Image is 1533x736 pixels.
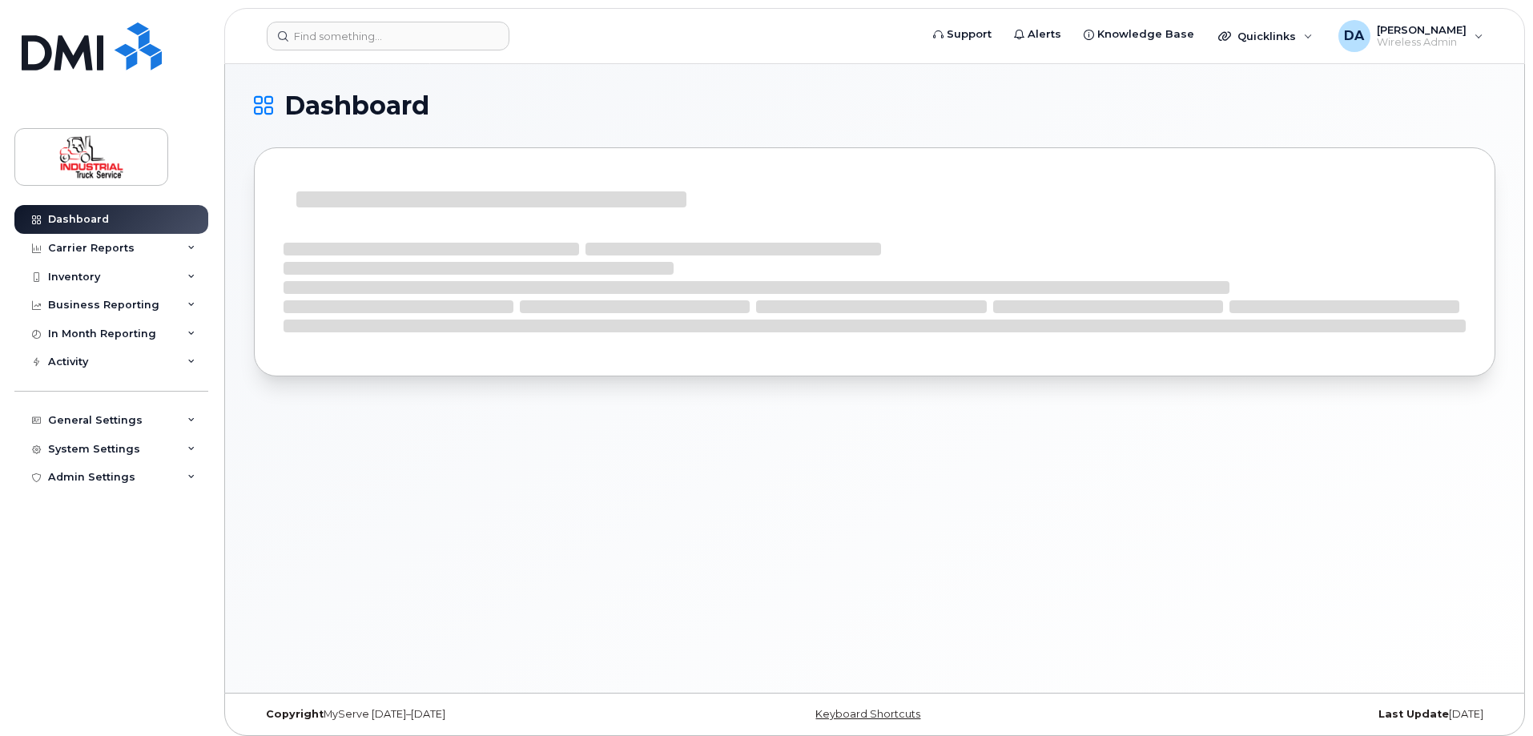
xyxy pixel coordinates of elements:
span: Dashboard [284,94,429,118]
a: Keyboard Shortcuts [815,708,920,720]
div: [DATE] [1081,708,1495,721]
strong: Copyright [266,708,324,720]
div: MyServe [DATE]–[DATE] [254,708,668,721]
strong: Last Update [1378,708,1449,720]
